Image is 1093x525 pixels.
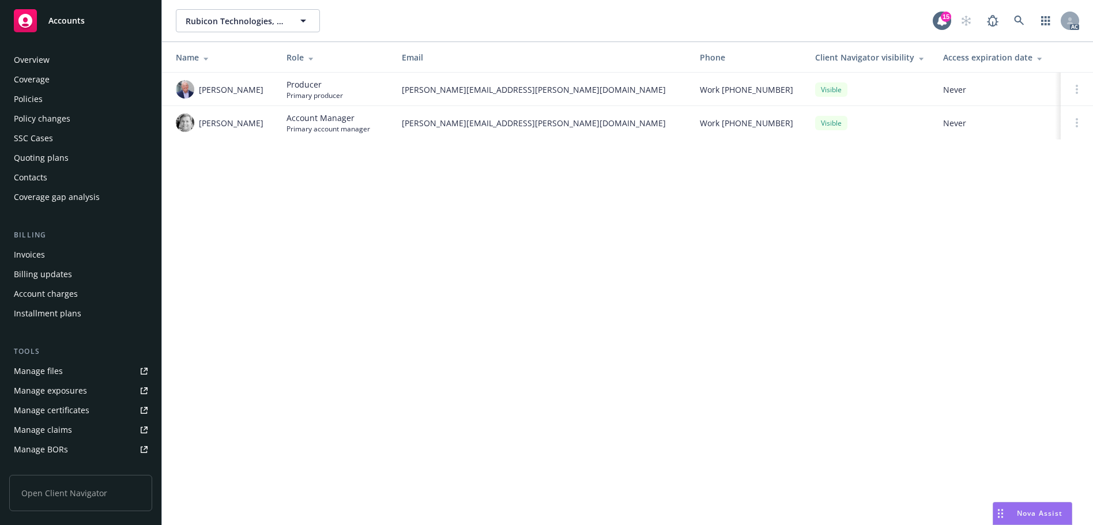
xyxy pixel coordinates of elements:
[14,70,50,89] div: Coverage
[9,5,152,37] a: Accounts
[815,82,847,97] div: Visible
[176,51,268,63] div: Name
[14,265,72,284] div: Billing updates
[48,16,85,25] span: Accounts
[402,51,681,63] div: Email
[9,460,152,478] a: Summary of insurance
[176,114,194,132] img: photo
[176,80,194,99] img: photo
[14,129,53,148] div: SSC Cases
[402,117,681,129] span: [PERSON_NAME][EMAIL_ADDRESS][PERSON_NAME][DOMAIN_NAME]
[943,117,1051,129] span: Never
[287,51,383,63] div: Role
[14,440,68,459] div: Manage BORs
[9,51,152,69] a: Overview
[287,124,370,134] span: Primary account manager
[14,90,43,108] div: Policies
[1034,9,1057,32] a: Switch app
[9,346,152,357] div: Tools
[14,362,63,380] div: Manage files
[941,12,951,22] div: 15
[943,51,1051,63] div: Access expiration date
[9,401,152,420] a: Manage certificates
[186,15,285,27] span: Rubicon Technologies, Inc.
[9,440,152,459] a: Manage BORs
[9,362,152,380] a: Manage files
[14,149,69,167] div: Quoting plans
[14,188,100,206] div: Coverage gap analysis
[993,503,1008,524] div: Drag to move
[9,168,152,187] a: Contacts
[9,70,152,89] a: Coverage
[9,304,152,323] a: Installment plans
[9,285,152,303] a: Account charges
[815,116,847,130] div: Visible
[815,51,925,63] div: Client Navigator visibility
[700,84,793,96] span: Work [PHONE_NUMBER]
[9,149,152,167] a: Quoting plans
[9,245,152,264] a: Invoices
[14,285,78,303] div: Account charges
[9,382,152,400] a: Manage exposures
[14,304,81,323] div: Installment plans
[9,90,152,108] a: Policies
[955,9,978,32] a: Start snowing
[176,9,320,32] button: Rubicon Technologies, Inc.
[9,475,152,511] span: Open Client Navigator
[9,129,152,148] a: SSC Cases
[14,51,50,69] div: Overview
[14,168,47,187] div: Contacts
[9,421,152,439] a: Manage claims
[199,84,263,96] span: [PERSON_NAME]
[14,421,72,439] div: Manage claims
[1017,508,1062,518] span: Nova Assist
[14,245,45,264] div: Invoices
[9,265,152,284] a: Billing updates
[287,90,343,100] span: Primary producer
[14,460,101,478] div: Summary of insurance
[14,382,87,400] div: Manage exposures
[9,109,152,128] a: Policy changes
[402,84,681,96] span: [PERSON_NAME][EMAIL_ADDRESS][PERSON_NAME][DOMAIN_NAME]
[700,51,797,63] div: Phone
[700,117,793,129] span: Work [PHONE_NUMBER]
[14,401,89,420] div: Manage certificates
[287,78,343,90] span: Producer
[14,109,70,128] div: Policy changes
[993,502,1072,525] button: Nova Assist
[1008,9,1031,32] a: Search
[981,9,1004,32] a: Report a Bug
[943,84,1051,96] span: Never
[9,188,152,206] a: Coverage gap analysis
[287,112,370,124] span: Account Manager
[9,229,152,241] div: Billing
[199,117,263,129] span: [PERSON_NAME]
